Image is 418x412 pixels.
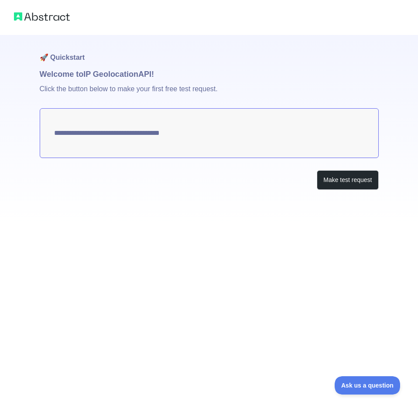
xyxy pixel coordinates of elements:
[335,376,401,395] iframe: Toggle Customer Support
[14,10,70,23] img: Abstract logo
[40,35,379,68] h1: 🚀 Quickstart
[40,68,379,80] h1: Welcome to IP Geolocation API!
[317,170,378,190] button: Make test request
[40,80,379,108] p: Click the button below to make your first free test request.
